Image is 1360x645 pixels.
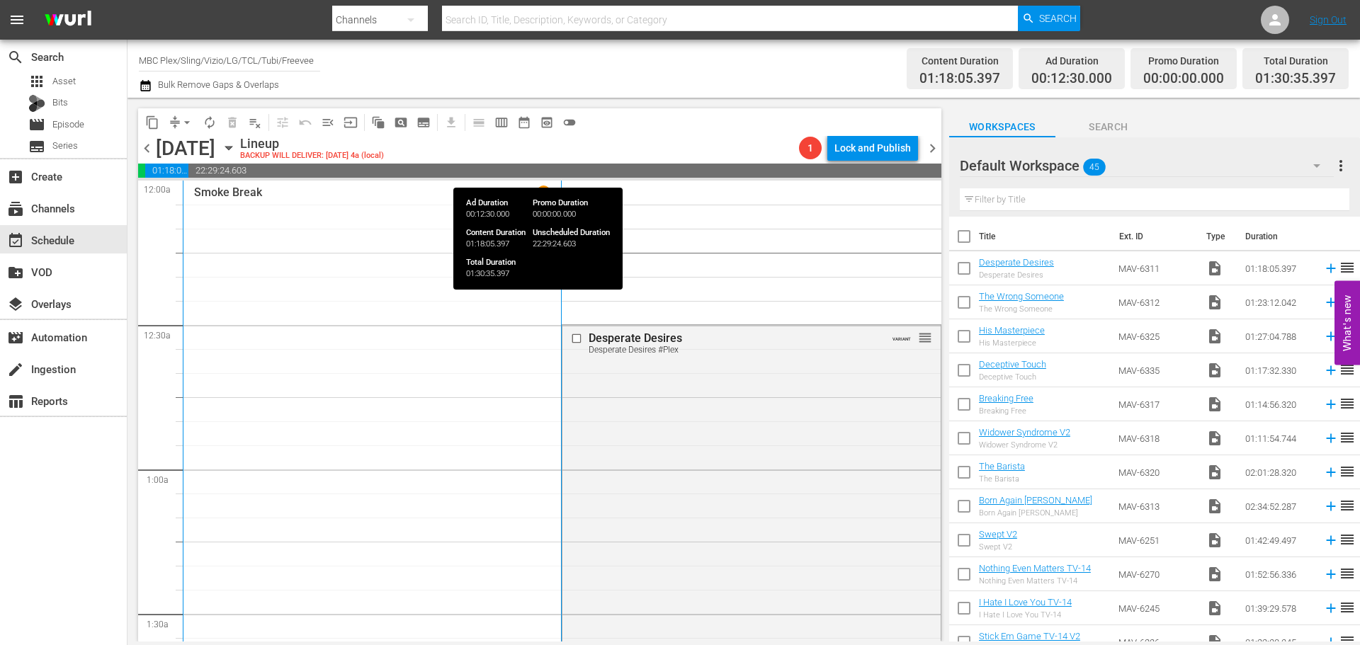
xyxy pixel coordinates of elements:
[1113,523,1201,557] td: MAV-6251
[435,108,463,136] span: Download as CSV
[1240,557,1317,591] td: 01:52:56.336
[138,164,145,178] span: 00:12:30.000
[168,115,182,130] span: compress
[924,139,941,157] span: chevron_right
[960,146,1334,185] div: Default Workspace
[979,631,1080,641] a: Stick Em Game TV-14 V2
[979,338,1045,348] div: His Masterpiece
[52,74,76,89] span: Asset
[34,4,102,37] img: ans4CAIJ8jUAAAAAAAAAAAAAAAAAAAAAAAAgQb4GAAAAAAAAAAAAAAAAAAAAAAAAJMjXAAAAAAAAAAAAAAAAAAAAAAAAgAT5G...
[188,164,941,178] span: 22:29:24.603
[412,111,435,134] span: Create Series Block
[1113,319,1201,353] td: MAV-6325
[979,495,1092,506] a: Born Again [PERSON_NAME]
[1206,294,1223,311] span: Video
[244,111,266,134] span: Clear Lineup
[1113,591,1201,625] td: MAV-6245
[1240,251,1317,285] td: 01:18:05.397
[248,115,262,130] span: playlist_remove_outlined
[1031,71,1112,87] span: 00:12:30.000
[1198,217,1237,256] th: Type
[7,232,24,249] span: Schedule
[1206,566,1223,583] span: Video
[1323,566,1339,582] svg: Add to Schedule
[1113,421,1201,455] td: MAV-6318
[1240,319,1317,353] td: 01:27:04.788
[1113,353,1201,387] td: MAV-6335
[1323,498,1339,514] svg: Add to Schedule
[7,329,24,346] span: Automation
[362,108,390,136] span: Refresh All Search Blocks
[203,115,217,130] span: autorenew_outlined
[979,257,1054,268] a: Desperate Desires
[141,111,164,134] span: Copy Lineup
[1113,455,1201,489] td: MAV-6320
[979,359,1046,370] a: Deceptive Touch
[562,115,577,130] span: toggle_off
[1237,217,1322,256] th: Duration
[1113,285,1201,319] td: MAV-6312
[1323,532,1339,548] svg: Add to Schedule
[1323,363,1339,378] svg: Add to Schedule
[541,187,546,197] p: 1
[1206,396,1223,413] span: Video
[164,111,198,134] span: Remove Gaps & Overlaps
[1143,71,1224,87] span: 00:00:00.000
[1255,51,1336,71] div: Total Duration
[1332,149,1349,183] button: more_vert
[1113,387,1201,421] td: MAV-6317
[1323,396,1339,412] svg: Add to Schedule
[180,115,194,130] span: arrow_drop_down
[979,406,1033,416] div: Breaking Free
[979,304,1064,314] div: The Wrong Someone
[1339,429,1356,446] span: reorder
[979,291,1064,302] a: The Wrong Someone
[892,330,911,341] span: VARIANT
[1339,259,1356,276] span: reorder
[589,345,868,355] div: Desperate Desires #Plex
[1240,591,1317,625] td: 01:39:29.578
[240,152,384,161] div: BACKUP WILL DELIVER: [DATE] 4a (local)
[7,264,24,281] span: VOD
[1018,6,1080,31] button: Search
[463,108,490,136] span: Day Calendar View
[979,217,1111,256] th: Title
[517,115,531,130] span: date_range_outlined
[979,563,1091,573] a: Nothing Even Matters TV-14
[52,118,84,132] span: Episode
[1113,489,1201,523] td: MAV-6313
[198,111,221,134] span: Loop Content
[1113,557,1201,591] td: MAV-6270
[827,135,918,161] button: Lock and Publish
[344,115,358,130] span: input
[558,111,581,134] span: 24 hours Lineup View is OFF
[1323,430,1339,446] svg: Add to Schedule
[7,169,24,185] span: Create
[1206,498,1223,515] span: Video
[1206,430,1223,447] span: Video
[1113,251,1201,285] td: MAV-6311
[138,139,156,157] span: chevron_left
[949,118,1055,136] span: Workspaces
[1055,118,1162,136] span: Search
[1206,464,1223,481] span: Video
[339,111,362,134] span: Update Metadata from Key Asset
[589,331,868,345] div: Desperate Desires
[317,111,339,134] span: Fill episodes with ad slates
[1240,353,1317,387] td: 01:17:32.330
[1031,51,1112,71] div: Ad Duration
[979,325,1045,336] a: His Masterpiece
[28,138,45,155] span: Series
[321,115,335,130] span: menu_open
[1240,489,1317,523] td: 02:34:52.287
[1339,565,1356,582] span: reorder
[918,330,932,346] span: reorder
[416,115,431,130] span: subtitles_outlined
[156,137,215,160] div: [DATE]
[979,529,1017,540] a: Swept V2
[979,508,1092,518] div: Born Again [PERSON_NAME]
[1143,51,1224,71] div: Promo Duration
[535,111,558,134] span: View Backup
[7,49,24,66] span: Search
[1339,361,1356,378] span: reorder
